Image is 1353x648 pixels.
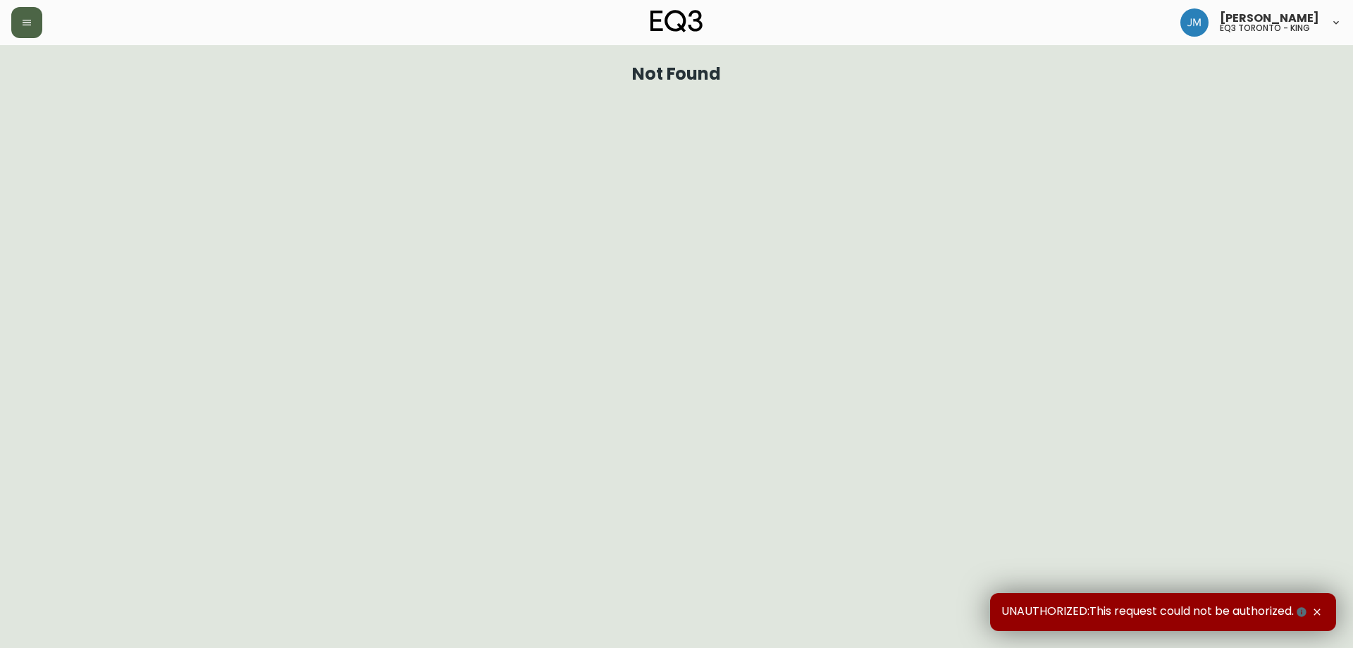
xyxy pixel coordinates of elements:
[1220,24,1310,32] h5: eq3 toronto - king
[632,68,722,80] h1: Not Found
[1001,604,1309,620] span: UNAUTHORIZED:This request could not be authorized.
[650,10,703,32] img: logo
[1220,13,1319,24] span: [PERSON_NAME]
[1180,8,1209,37] img: b88646003a19a9f750de19192e969c24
